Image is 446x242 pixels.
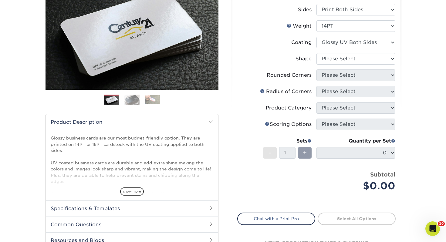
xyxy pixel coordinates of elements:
[438,221,445,226] span: 10
[425,221,440,236] iframe: Intercom live chat
[263,137,312,145] div: Sets
[104,92,119,108] img: Business Cards 01
[145,95,160,104] img: Business Cards 03
[46,217,218,232] h2: Common Questions
[316,137,395,145] div: Quantity per Set
[120,187,144,196] span: show more
[291,39,312,46] div: Coating
[303,148,307,157] span: +
[296,55,312,62] div: Shape
[265,121,312,128] div: Scoring Options
[46,200,218,216] h2: Specifications & Templates
[46,114,218,130] h2: Product Description
[237,213,315,225] a: Chat with a Print Pro
[51,135,213,215] p: Glossy business cards are our most budget-friendly option. They are printed on 14PT or 16PT cards...
[266,104,312,112] div: Product Category
[260,88,312,95] div: Radius of Corners
[269,148,271,157] span: -
[124,94,140,105] img: Business Cards 02
[321,179,395,193] div: $0.00
[370,171,395,178] strong: Subtotal
[267,72,312,79] div: Rounded Corners
[298,6,312,13] div: Sides
[318,213,396,225] a: Select All Options
[287,22,312,30] div: Weight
